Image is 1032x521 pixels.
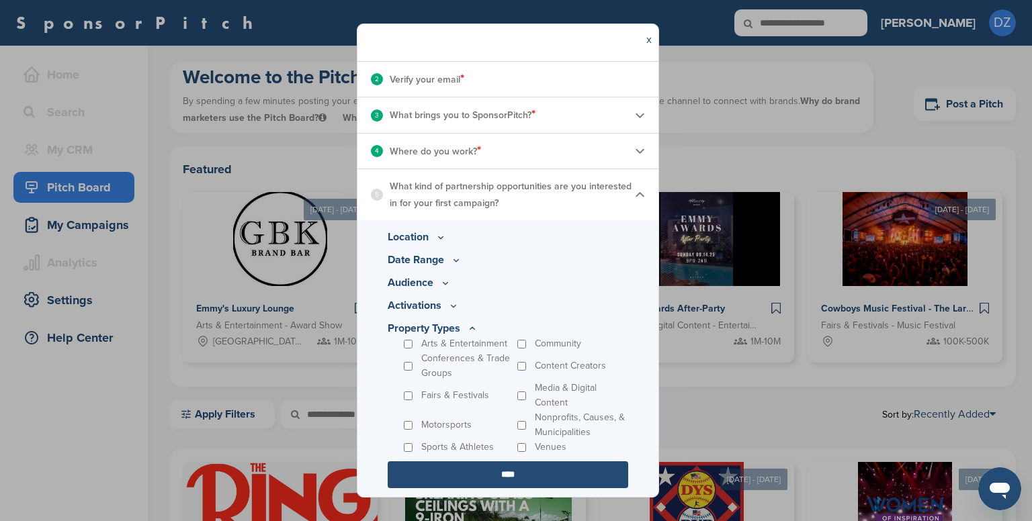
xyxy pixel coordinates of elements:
[388,252,628,268] p: Date Range
[390,142,481,160] p: Where do you work?
[421,440,494,455] p: Sports & Athletes
[388,297,628,314] p: Activations
[421,351,515,381] p: Conferences & Trade Groups
[388,229,628,245] p: Location
[390,178,635,211] p: What kind of partnership opportunities are you interested in for your first campaign?
[390,70,464,88] p: Verify your email
[535,359,606,373] p: Content Creators
[390,106,535,124] p: What brings you to SponsorPitch?
[388,275,628,291] p: Audience
[535,336,581,351] p: Community
[535,440,566,455] p: Venues
[646,33,652,46] a: x
[535,410,628,440] p: Nonprofits, Causes, & Municipalities
[388,320,628,336] p: Property Types
[635,110,645,120] img: Checklist arrow 2
[421,336,507,351] p: Arts & Entertainment
[421,418,472,432] p: Motorsports
[421,388,489,403] p: Fairs & Festivals
[371,145,383,157] div: 4
[371,73,383,85] div: 2
[978,467,1021,510] iframe: Botão para abrir a janela de mensagens
[635,190,645,200] img: Checklist arrow 1
[371,109,383,122] div: 3
[371,189,383,201] div: 5
[635,146,645,156] img: Checklist arrow 2
[535,381,628,410] p: Media & Digital Content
